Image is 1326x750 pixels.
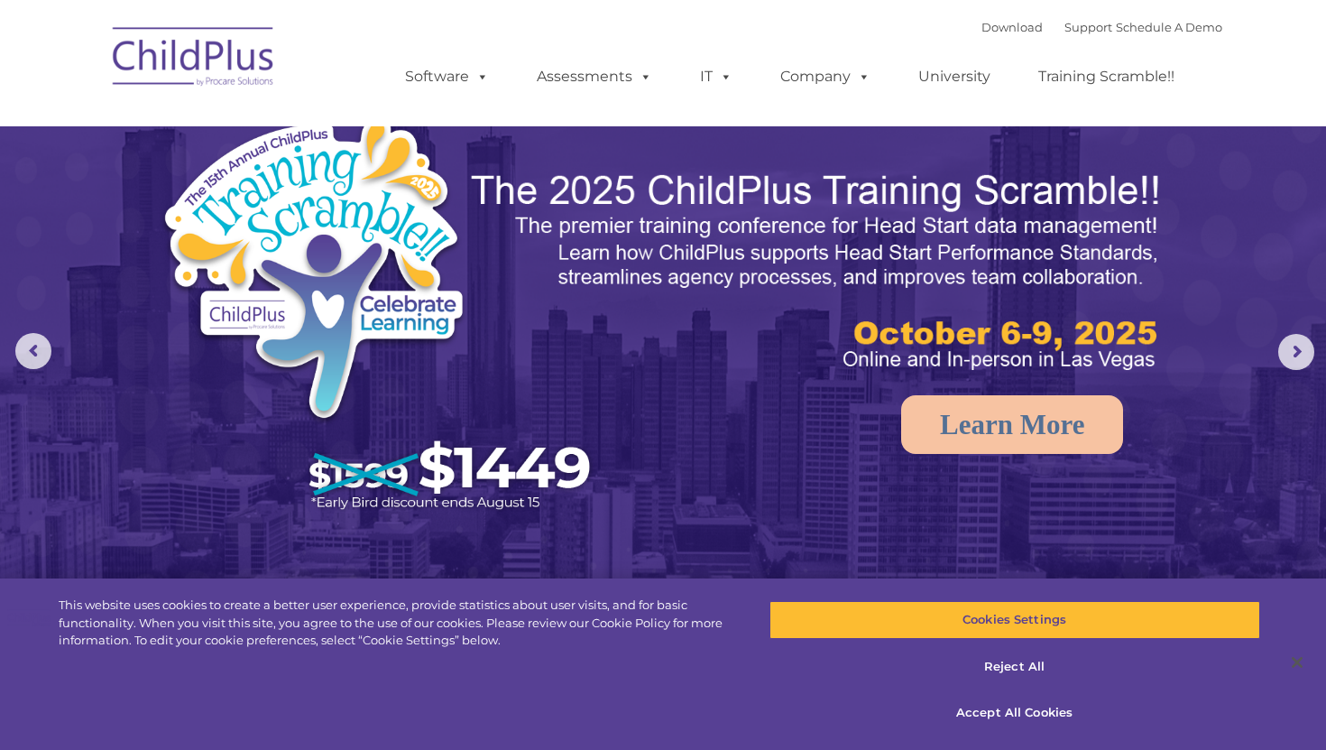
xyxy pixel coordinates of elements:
a: Company [762,59,889,95]
span: Phone number [251,193,327,207]
button: Close [1277,643,1317,682]
div: This website uses cookies to create a better user experience, provide statistics about user visit... [59,597,730,650]
a: Assessments [519,59,670,95]
font: | [981,20,1222,34]
a: Software [387,59,507,95]
a: IT [682,59,750,95]
a: Support [1064,20,1112,34]
a: Learn More [901,395,1123,454]
a: Training Scramble!! [1020,59,1192,95]
a: Schedule A Demo [1116,20,1222,34]
a: University [900,59,1008,95]
button: Reject All [769,648,1260,686]
a: Download [981,20,1043,34]
button: Cookies Settings [769,601,1260,639]
span: Last name [251,119,306,133]
img: ChildPlus by Procare Solutions [104,14,284,105]
button: Accept All Cookies [769,694,1260,732]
